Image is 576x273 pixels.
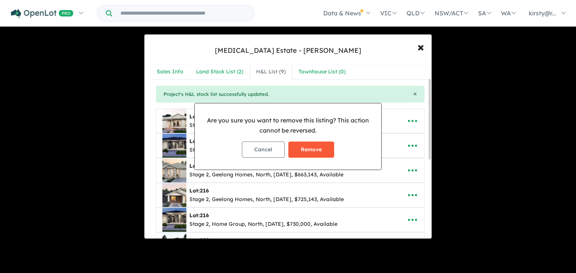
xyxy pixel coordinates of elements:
[11,9,73,18] img: Openlot PRO Logo White
[529,9,556,17] span: kirsty@r...
[201,115,375,136] p: Are you sure you want to remove this listing? This action cannot be reversed.
[114,5,253,21] input: Try estate name, suburb, builder or developer
[242,142,285,158] button: Cancel
[288,142,334,158] button: Remove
